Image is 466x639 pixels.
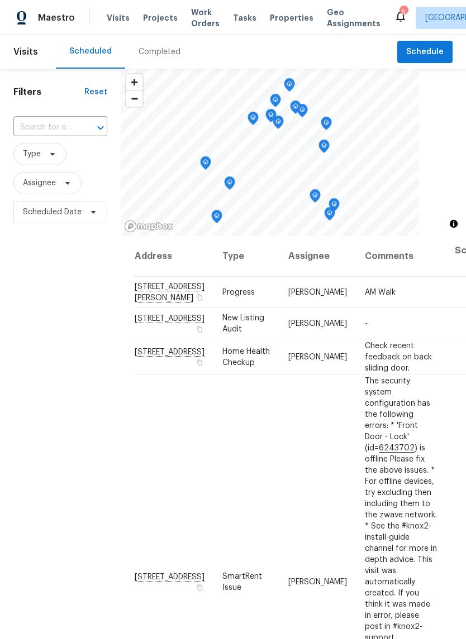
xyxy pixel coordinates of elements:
input: Search for an address... [13,119,76,136]
div: Map marker [329,198,340,215]
th: Type [213,236,279,277]
button: Toggle attribution [447,217,460,230]
div: 5 [400,7,407,18]
div: Map marker [318,140,330,157]
a: Mapbox homepage [124,220,173,233]
span: SmartRent Issue [222,572,262,591]
div: Map marker [248,112,259,129]
button: Zoom in [126,74,142,90]
div: Map marker [270,94,281,111]
div: Map marker [200,156,211,174]
div: Map marker [321,117,332,134]
span: Assignee [23,177,56,189]
div: Map marker [273,116,284,133]
span: Properties [270,12,313,23]
button: Schedule [397,41,453,64]
span: Tasks [233,14,256,22]
span: Scheduled Date [23,206,82,218]
div: Reset [84,87,107,98]
th: Assignee [279,236,356,277]
button: Zoom out [126,90,142,107]
span: Toggle attribution [450,218,457,230]
button: Copy Address [194,582,205,592]
button: Copy Address [194,292,205,302]
div: Completed [139,46,180,57]
span: Schedule [406,45,444,59]
span: Visits [107,12,130,23]
button: Open [93,120,108,136]
span: Home Health Checkup [222,347,270,366]
div: Map marker [297,104,308,121]
span: - [365,320,368,328]
div: Map marker [284,78,295,95]
span: New Listing Audit [222,314,264,333]
th: Comments [356,236,446,277]
span: Progress [222,289,255,296]
span: Work Orders [191,7,220,29]
button: Copy Address [194,324,205,334]
span: Visits [13,40,38,64]
span: Maestro [38,12,75,23]
span: [PERSON_NAME] [288,320,347,328]
span: Projects [143,12,178,23]
canvas: Map [121,69,419,236]
h1: Filters [13,87,84,98]
span: Geo Assignments [327,7,381,29]
div: Map marker [310,189,321,206]
div: Map marker [290,100,301,118]
span: Zoom out [126,91,142,107]
span: [PERSON_NAME] [288,353,347,361]
div: Map marker [265,109,277,126]
button: Copy Address [194,357,205,367]
span: AM Walk [365,289,396,296]
span: Type [23,148,41,160]
span: [PERSON_NAME] [288,289,347,296]
span: [PERSON_NAME] [288,578,347,585]
div: Scheduled [69,46,112,57]
div: Map marker [211,210,222,227]
span: Check recent feedback on back sliding door. [365,342,432,372]
div: Map marker [324,207,335,224]
th: Address [134,236,213,277]
div: Map marker [224,176,235,194]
